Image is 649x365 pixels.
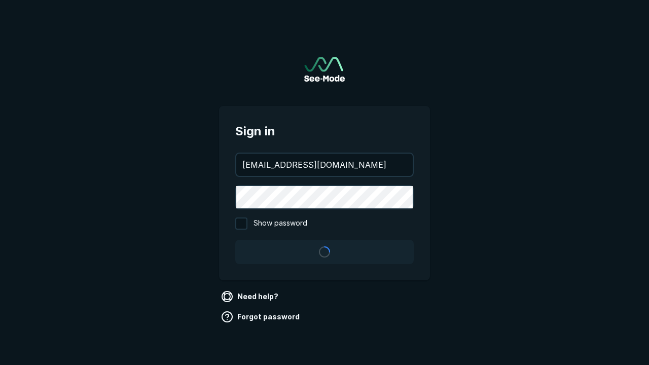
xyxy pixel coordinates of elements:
a: Need help? [219,288,282,305]
img: See-Mode Logo [304,57,345,82]
a: Go to sign in [304,57,345,82]
span: Show password [254,217,307,230]
a: Forgot password [219,309,304,325]
input: your@email.com [236,154,413,176]
span: Sign in [235,122,414,140]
